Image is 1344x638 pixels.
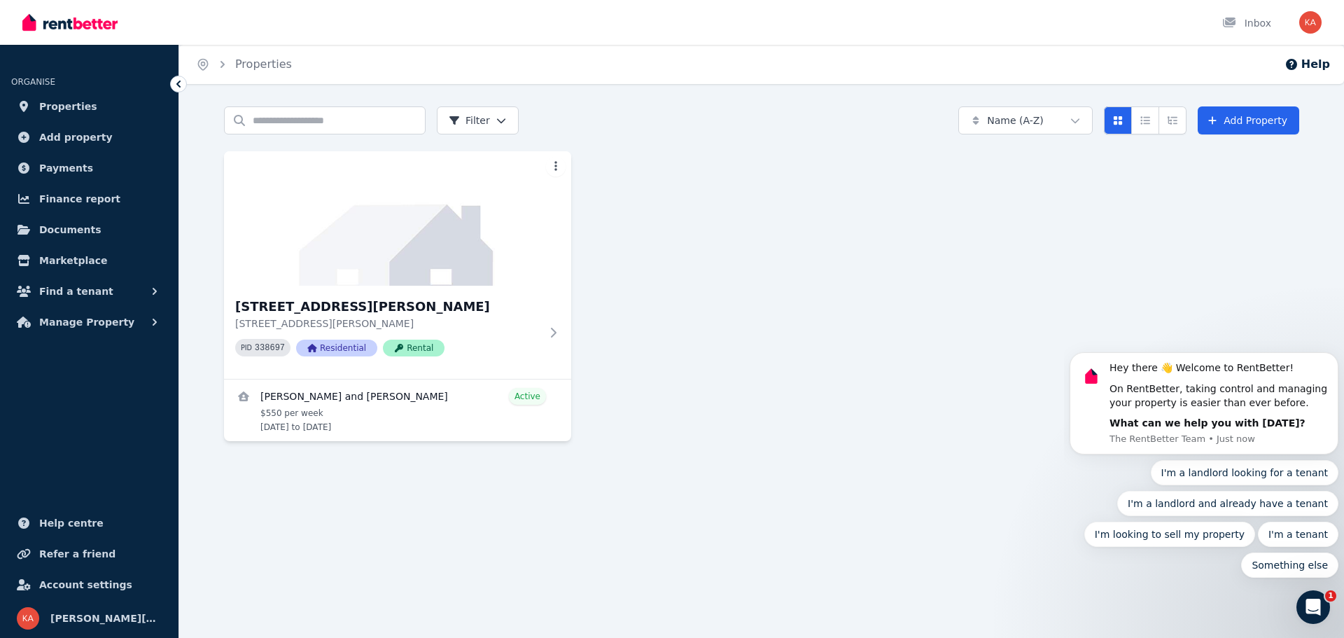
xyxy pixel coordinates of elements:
span: Manage Property [39,314,134,331]
a: Properties [11,92,167,120]
span: Payments [39,160,93,176]
iframe: Intercom live chat [1296,590,1330,624]
div: Inbox [1222,16,1271,30]
a: Marketplace [11,247,167,275]
button: Name (A-Z) [958,106,1093,134]
span: ORGANISE [11,77,55,87]
a: 18 Sabine Close, Mount Sheridan[STREET_ADDRESS][PERSON_NAME][STREET_ADDRESS][PERSON_NAME]PID 3386... [224,151,571,379]
h3: [STREET_ADDRESS][PERSON_NAME] [235,297,540,317]
button: Compact list view [1131,106,1159,134]
a: Add property [11,123,167,151]
iframe: Intercom notifications message [1064,214,1344,600]
span: Documents [39,221,101,238]
button: Expanded list view [1158,106,1186,134]
a: Documents [11,216,167,244]
span: Account settings [39,576,132,593]
button: Filter [437,106,519,134]
span: [PERSON_NAME][EMAIL_ADDRESS][DOMAIN_NAME] [50,610,162,627]
span: Refer a friend [39,546,115,562]
button: Find a tenant [11,277,167,305]
button: Card view [1104,106,1132,134]
p: [STREET_ADDRESS][PERSON_NAME] [235,317,540,331]
button: Manage Property [11,308,167,336]
span: Help centre [39,515,104,532]
a: Properties [235,57,292,71]
span: Filter [449,113,490,127]
span: Finance report [39,190,120,207]
a: Help centre [11,509,167,537]
span: Rental [383,340,444,356]
a: Payments [11,154,167,182]
a: Finance report [11,185,167,213]
a: Refer a friend [11,540,167,568]
span: Find a tenant [39,283,113,300]
nav: Breadcrumb [179,45,309,84]
img: RentBetter [22,12,118,33]
img: kane@reliablews.com.au [1299,11,1322,34]
button: More options [546,157,566,176]
img: 18 Sabine Close, Mount Sheridan [224,151,571,286]
div: View options [1104,106,1186,134]
span: 1 [1325,590,1336,602]
span: Marketplace [39,252,107,269]
span: Name (A-Z) [987,113,1044,127]
a: View details for Samuel Krummel and Maddison Sharples [224,380,571,441]
a: Account settings [11,571,167,599]
button: Help [1284,56,1330,73]
span: Add property [39,129,113,146]
small: PID [241,344,252,352]
code: 338697 [255,343,285,353]
span: Residential [296,340,377,356]
span: Properties [39,98,97,115]
img: kane@reliablews.com.au [17,607,39,630]
a: Add Property [1198,106,1299,134]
